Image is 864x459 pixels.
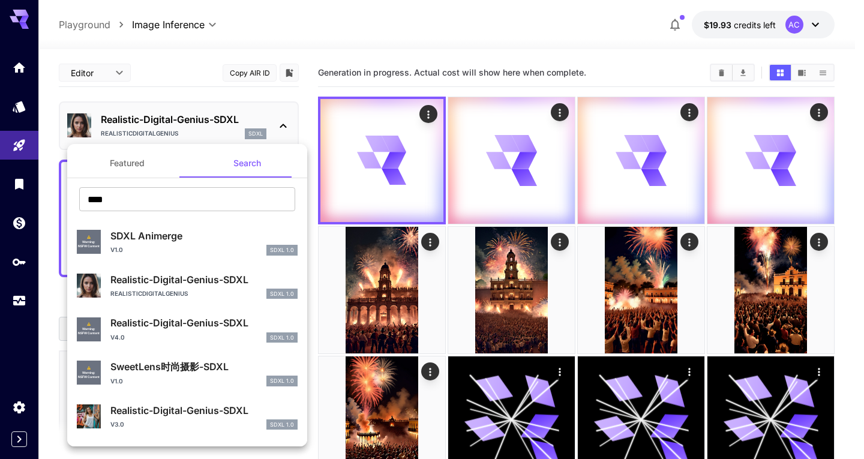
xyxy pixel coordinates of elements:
p: v1.0 [110,245,123,254]
button: Featured [67,149,187,178]
span: NSFW Content [78,375,100,380]
p: v4.0 [110,333,125,342]
p: v1.0 [110,377,123,386]
p: RealisticDigitalGenius [110,289,188,298]
p: Realistic-Digital-Genius-SDXL [110,403,298,418]
div: ⚠️Warning:NSFW ContentRealistic-Digital-Genius-SDXLv4.0SDXL 1.0 [77,311,298,347]
div: ⚠️Warning:NSFW ContentSweetLens时尚摄影-SDXLv1.0SDXL 1.0 [77,355,298,391]
span: Warning: [82,371,95,376]
span: Warning: [82,327,95,332]
div: Realistic-Digital-Genius-SDXLRealisticDigitalGeniusSDXL 1.0 [77,268,298,304]
span: NSFW Content [78,331,100,336]
p: v3.0 [110,420,124,429]
button: Search [187,149,307,178]
span: ⚠️ [87,322,91,327]
span: ⚠️ [87,366,91,371]
p: SDXL 1.0 [270,421,294,429]
span: Warning: [82,240,95,245]
p: SDXL 1.0 [270,246,294,254]
p: SDXL 1.0 [270,334,294,342]
p: Realistic-Digital-Genius-SDXL [110,316,298,330]
p: SDXL 1.0 [270,290,294,298]
p: SweetLens时尚摄影-SDXL [110,359,298,374]
p: Realistic-Digital-Genius-SDXL [110,272,298,287]
div: ⚠️Warning:NSFW ContentSDXL Animergev1.0SDXL 1.0 [77,224,298,260]
span: NSFW Content [78,244,100,249]
div: Realistic-Digital-Genius-SDXLv3.0SDXL 1.0 [77,398,298,435]
span: ⚠️ [87,235,91,240]
p: SDXL Animerge [110,229,298,243]
p: SDXL 1.0 [270,377,294,385]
